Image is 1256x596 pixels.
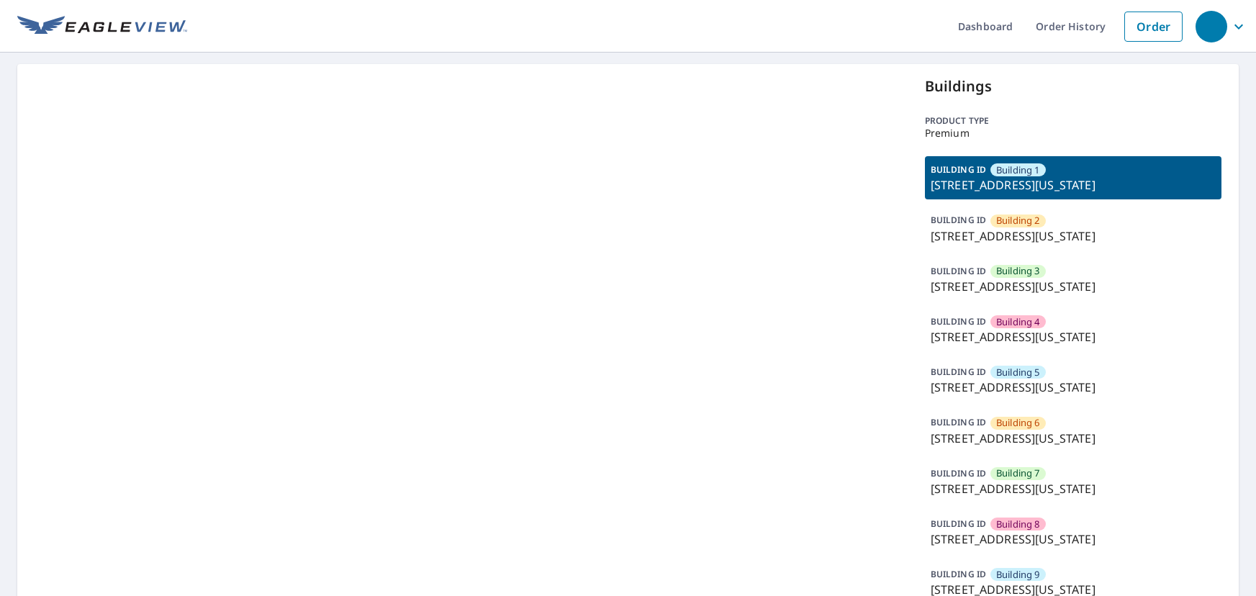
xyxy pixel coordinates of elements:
[931,480,1216,497] p: [STREET_ADDRESS][US_STATE]
[996,163,1040,177] span: Building 1
[931,227,1216,245] p: [STREET_ADDRESS][US_STATE]
[931,328,1216,346] p: [STREET_ADDRESS][US_STATE]
[931,176,1216,194] p: [STREET_ADDRESS][US_STATE]
[931,265,986,277] p: BUILDING ID
[996,214,1040,227] span: Building 2
[931,379,1216,396] p: [STREET_ADDRESS][US_STATE]
[931,568,986,580] p: BUILDING ID
[931,430,1216,447] p: [STREET_ADDRESS][US_STATE]
[925,127,1221,139] p: Premium
[996,518,1040,531] span: Building 8
[925,76,1221,97] p: Buildings
[17,16,187,37] img: EV Logo
[1124,12,1183,42] a: Order
[931,366,986,378] p: BUILDING ID
[996,568,1040,582] span: Building 9
[931,278,1216,295] p: [STREET_ADDRESS][US_STATE]
[931,416,986,428] p: BUILDING ID
[931,214,986,226] p: BUILDING ID
[925,114,1221,127] p: Product type
[996,264,1040,278] span: Building 3
[931,315,986,328] p: BUILDING ID
[996,416,1040,430] span: Building 6
[996,315,1040,329] span: Building 4
[931,518,986,530] p: BUILDING ID
[931,467,986,479] p: BUILDING ID
[996,466,1040,480] span: Building 7
[996,366,1040,379] span: Building 5
[931,163,986,176] p: BUILDING ID
[931,530,1216,548] p: [STREET_ADDRESS][US_STATE]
